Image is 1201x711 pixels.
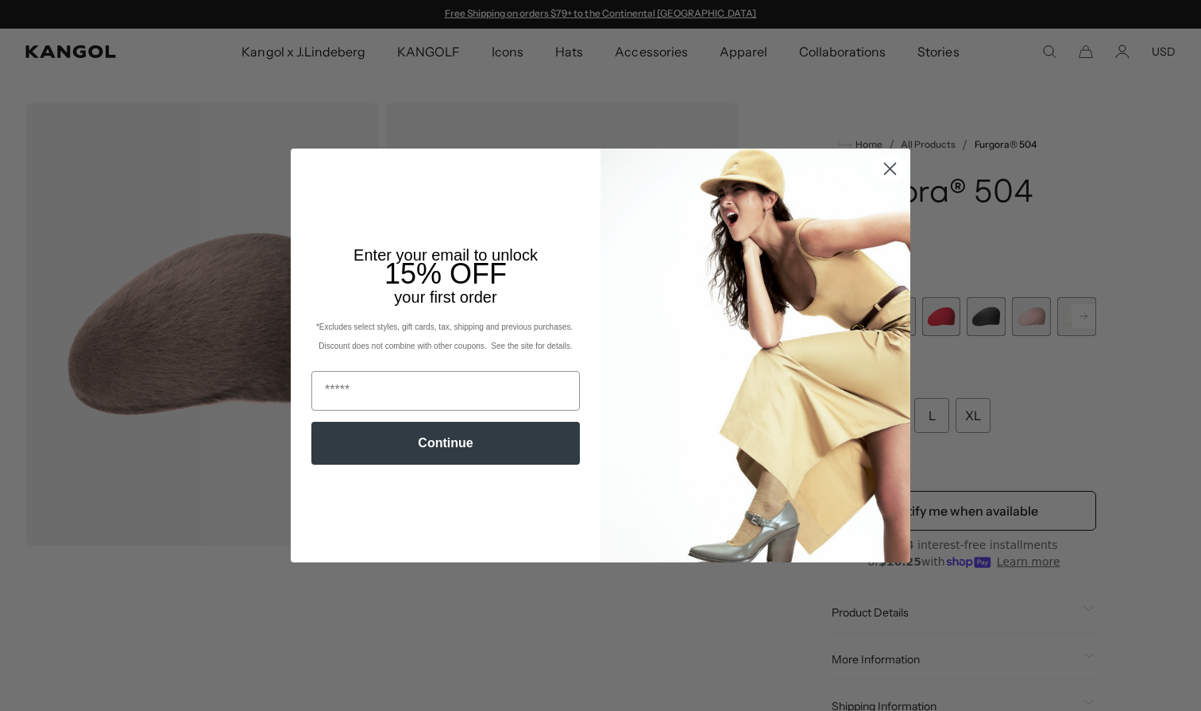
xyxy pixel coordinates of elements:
[876,155,904,183] button: Close dialog
[311,422,580,465] button: Continue
[394,288,496,306] span: your first order
[353,246,538,264] span: Enter your email to unlock
[384,257,507,290] span: 15% OFF
[600,149,910,562] img: 93be19ad-e773-4382-80b9-c9d740c9197f.jpeg
[311,371,580,411] input: Email
[316,323,575,350] span: *Excludes select styles, gift cards, tax, shipping and previous purchases. Discount does not comb...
